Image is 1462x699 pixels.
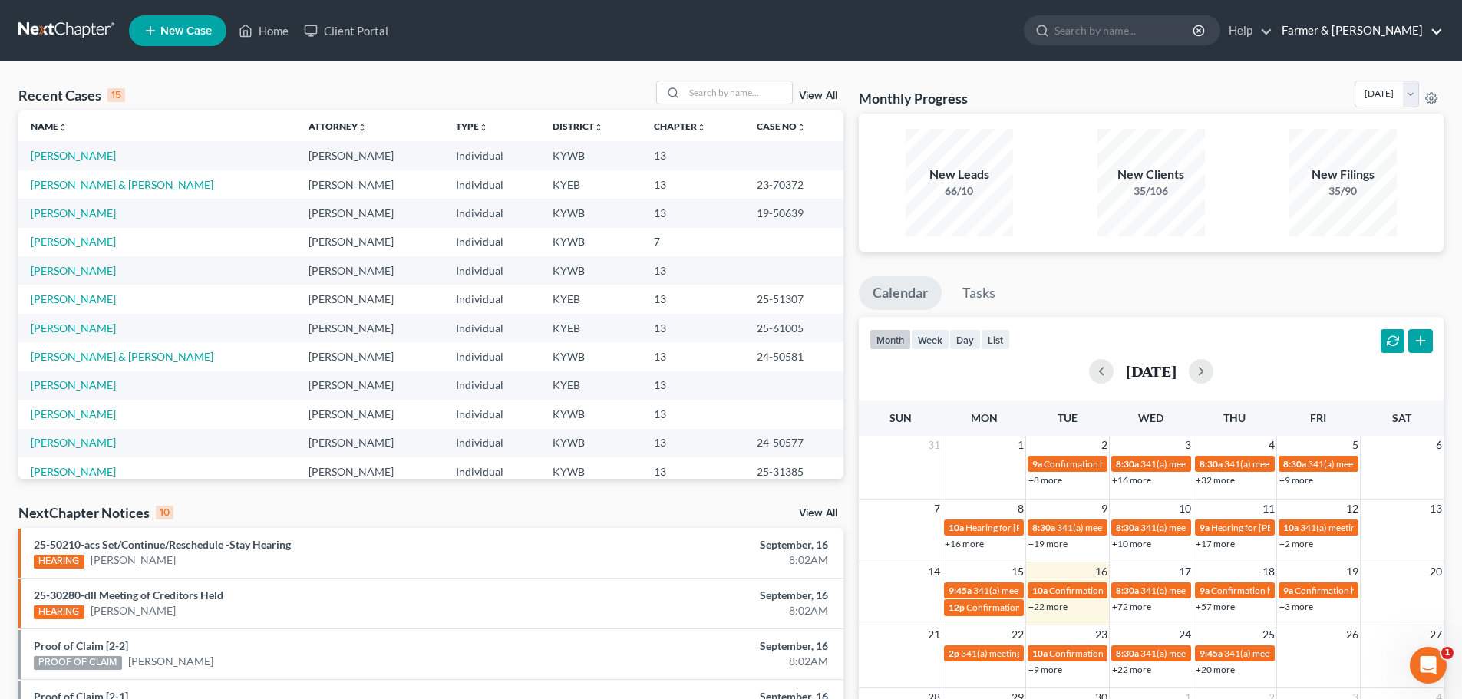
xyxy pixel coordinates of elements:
[1351,436,1360,454] span: 5
[296,256,444,285] td: [PERSON_NAME]
[58,123,68,132] i: unfold_more
[91,552,176,568] a: [PERSON_NAME]
[744,285,843,313] td: 25-51307
[642,371,744,400] td: 13
[949,585,972,596] span: 9:45a
[744,429,843,457] td: 24-50577
[642,199,744,227] td: 13
[685,81,792,104] input: Search by name...
[594,123,603,132] i: unfold_more
[889,411,912,424] span: Sun
[31,235,116,248] a: [PERSON_NAME]
[1094,562,1109,581] span: 16
[31,407,116,420] a: [PERSON_NAME]
[573,537,828,552] div: September, 16
[296,228,444,256] td: [PERSON_NAME]
[34,589,223,602] a: 25-30280-dll Meeting of Creditors Held
[34,538,291,551] a: 25-50210-acs Set/Continue/Reschedule -Stay Hearing
[906,183,1013,199] div: 66/10
[981,329,1010,350] button: list
[949,648,959,659] span: 2p
[1261,562,1276,581] span: 18
[971,411,998,424] span: Mon
[1140,522,1289,533] span: 341(a) meeting for [PERSON_NAME]
[444,170,540,199] td: Individual
[540,199,642,227] td: KYWB
[911,329,949,350] button: week
[1261,500,1276,518] span: 11
[1221,17,1272,45] a: Help
[1044,458,1218,470] span: Confirmation hearing for [PERSON_NAME]
[1138,411,1163,424] span: Wed
[642,285,744,313] td: 13
[1279,538,1313,549] a: +2 more
[744,457,843,486] td: 25-31385
[1279,474,1313,486] a: +9 more
[296,199,444,227] td: [PERSON_NAME]
[1054,16,1195,45] input: Search by name...
[744,342,843,371] td: 24-50581
[1028,538,1068,549] a: +19 more
[1345,562,1360,581] span: 19
[1196,538,1235,549] a: +17 more
[1428,625,1444,644] span: 27
[1177,562,1193,581] span: 17
[799,91,837,101] a: View All
[1028,601,1068,612] a: +22 more
[1345,625,1360,644] span: 26
[1116,522,1139,533] span: 8:30a
[296,141,444,170] td: [PERSON_NAME]
[859,276,942,310] a: Calendar
[642,314,744,342] td: 13
[296,400,444,428] td: [PERSON_NAME]
[1211,585,1385,596] span: Confirmation hearing for [PERSON_NAME]
[31,378,116,391] a: [PERSON_NAME]
[1177,625,1193,644] span: 24
[945,538,984,549] a: +16 more
[1283,458,1306,470] span: 8:30a
[1116,458,1139,470] span: 8:30a
[642,342,744,371] td: 13
[444,285,540,313] td: Individual
[1261,625,1276,644] span: 25
[479,123,488,132] i: unfold_more
[1058,411,1078,424] span: Tue
[1183,436,1193,454] span: 3
[1094,625,1109,644] span: 23
[1112,538,1151,549] a: +10 more
[31,120,68,132] a: Nameunfold_more
[1289,183,1397,199] div: 35/90
[1140,458,1289,470] span: 341(a) meeting for [PERSON_NAME]
[1028,474,1062,486] a: +8 more
[18,86,125,104] div: Recent Cases
[1310,411,1326,424] span: Fri
[540,457,642,486] td: KYWB
[31,350,213,363] a: [PERSON_NAME] & [PERSON_NAME]
[642,141,744,170] td: 13
[296,170,444,199] td: [PERSON_NAME]
[156,506,173,519] div: 10
[973,585,1121,596] span: 341(a) meeting for [PERSON_NAME]
[1097,183,1205,199] div: 35/106
[1196,664,1235,675] a: +20 more
[34,555,84,569] div: HEARING
[31,436,116,449] a: [PERSON_NAME]
[1434,436,1444,454] span: 6
[444,228,540,256] td: Individual
[1200,585,1210,596] span: 9a
[949,329,981,350] button: day
[1345,500,1360,518] span: 12
[31,465,116,478] a: [PERSON_NAME]
[444,199,540,227] td: Individual
[540,429,642,457] td: KYWB
[444,371,540,400] td: Individual
[296,342,444,371] td: [PERSON_NAME]
[540,256,642,285] td: KYWB
[1196,601,1235,612] a: +57 more
[949,522,964,533] span: 10a
[128,654,213,669] a: [PERSON_NAME]
[1057,522,1286,533] span: 341(a) meeting for [PERSON_NAME] & [PERSON_NAME]
[573,603,828,618] div: 8:02AM
[642,457,744,486] td: 13
[309,120,367,132] a: Attorneyunfold_more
